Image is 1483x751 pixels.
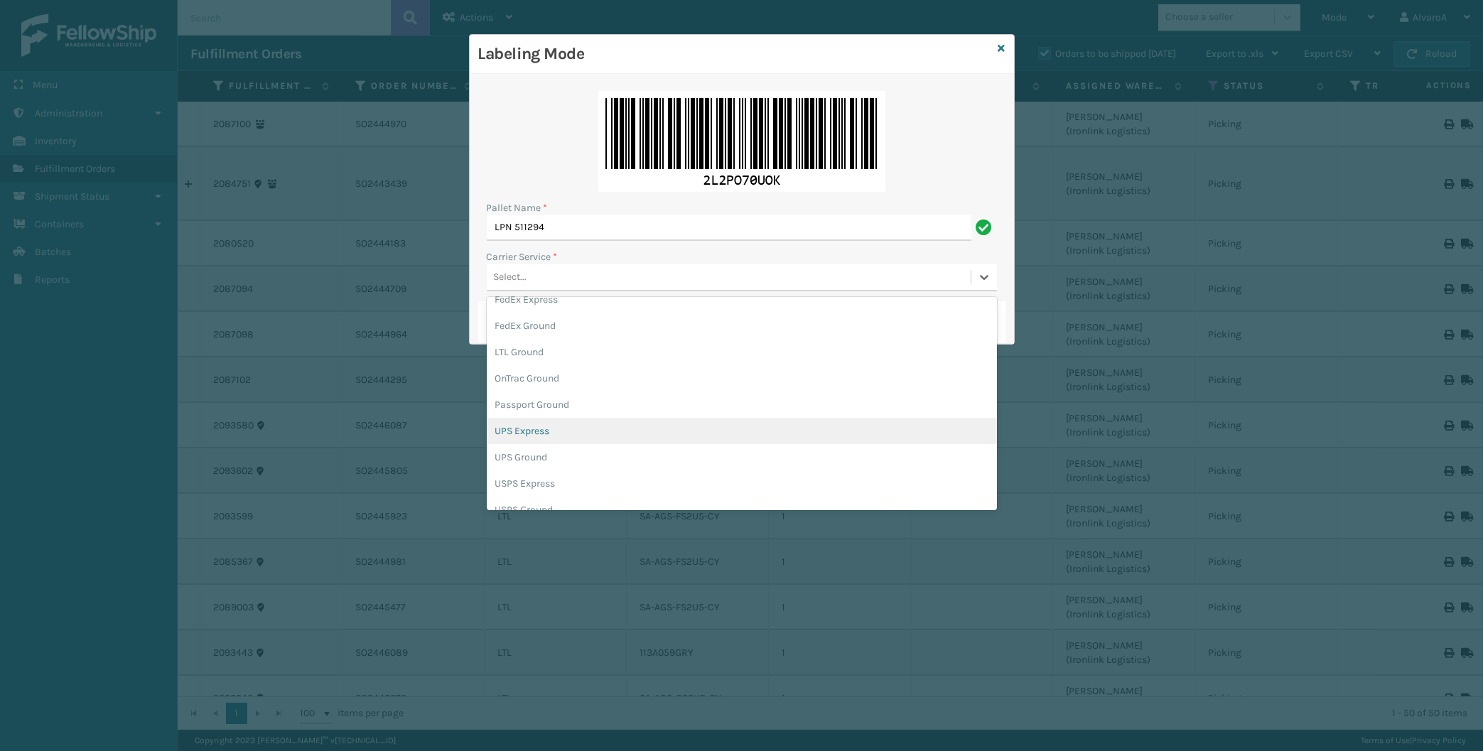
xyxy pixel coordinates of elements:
div: UPS Express [487,418,997,444]
div: FedEx Ground [487,313,997,339]
div: Passport Ground [487,391,997,418]
div: Select... [494,270,527,285]
div: FedEx Express [487,286,997,313]
label: Pallet Name [487,200,548,215]
h3: Labeling Mode [478,43,993,65]
div: LTL Ground [487,339,997,365]
label: Carrier Service [487,249,558,264]
div: USPS Express [487,470,997,497]
div: OnTrac Ground [487,365,997,391]
img: t2kW2tPeNHUAAAAASUVORK5CYII= [598,91,885,192]
div: USPS Ground [487,497,997,523]
div: UPS Ground [487,444,997,470]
